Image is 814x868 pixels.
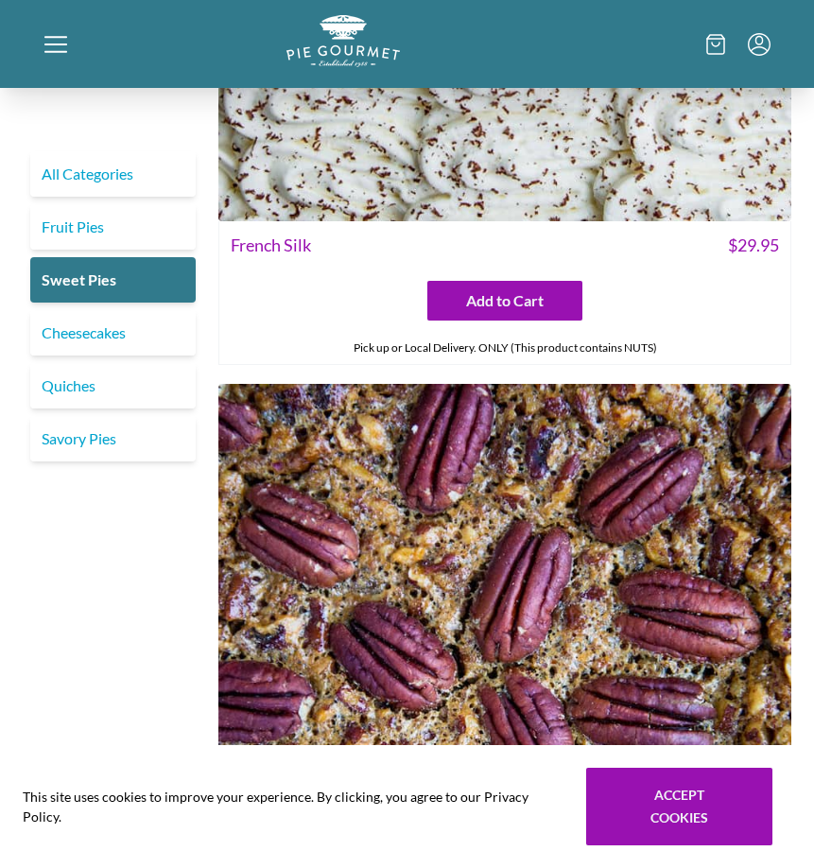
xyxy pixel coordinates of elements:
img: logo [286,15,400,67]
a: Quiches [30,363,196,408]
span: This site uses cookies to improve your experience. By clicking, you agree to our Privacy Policy. [23,787,560,826]
button: Accept cookies [586,768,772,845]
a: All Categories [30,151,196,197]
a: Fruit Pies [30,204,196,250]
span: Add to Cart [466,289,544,312]
a: Cheesecakes [30,310,196,356]
span: $ 29.95 [728,233,779,258]
button: Menu [748,33,771,56]
a: Logo [286,52,400,70]
span: French Silk [231,233,311,258]
a: Sweet Pies [30,257,196,303]
div: Pick up or Local Delivery. ONLY (This product contains NUTS) [219,332,790,364]
button: Add to Cart [427,281,582,321]
a: Savory Pies [30,416,196,461]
